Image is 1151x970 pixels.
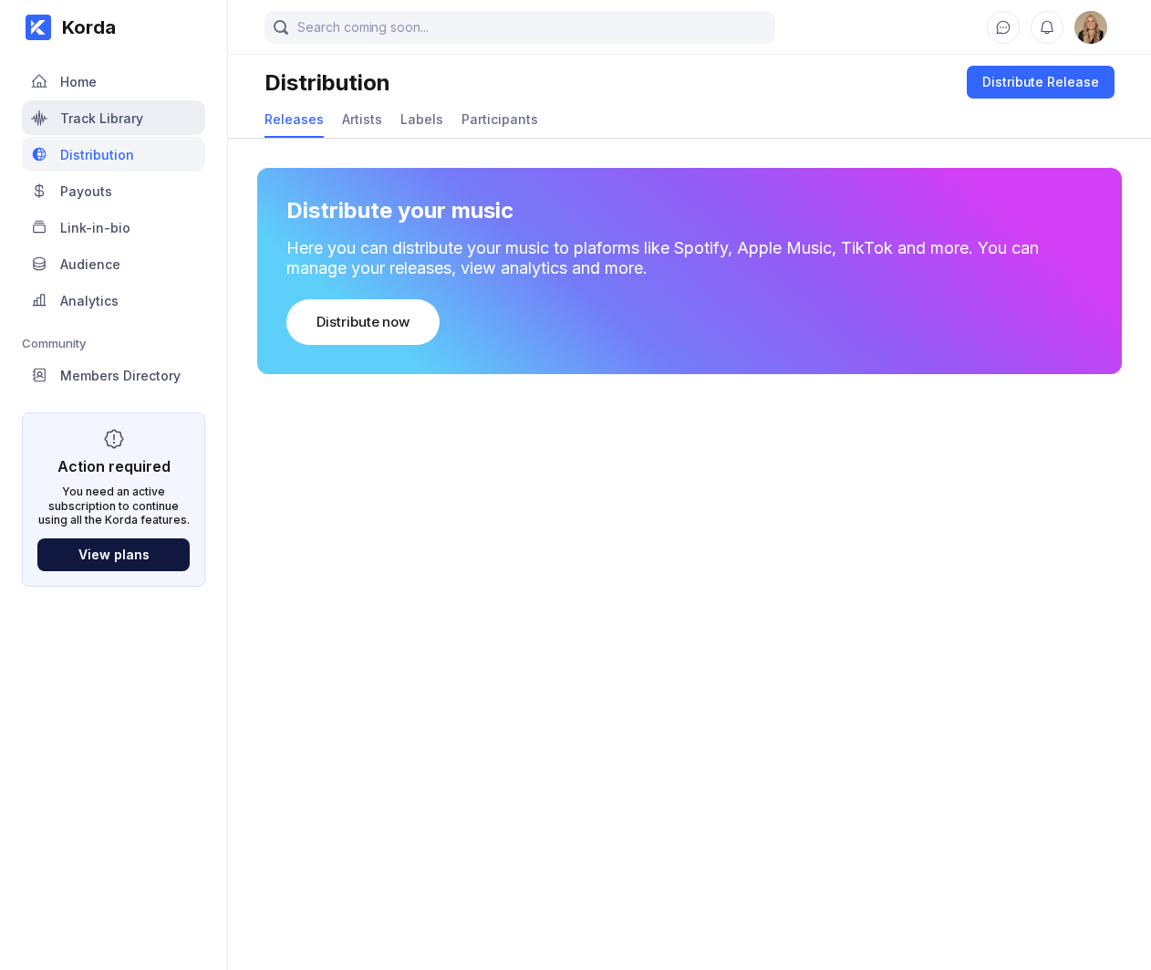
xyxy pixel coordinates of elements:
[37,538,190,571] button: View plans
[22,358,205,394] a: Members Directory
[22,173,205,210] a: Payouts
[22,100,205,137] a: Track Library
[60,74,97,89] div: Home
[37,485,190,527] div: You need an active subscription to continue using all the Korda features.
[60,147,134,162] div: Distribution
[264,111,324,127] div: Releases
[286,299,440,345] button: Distribute now
[286,197,513,224] div: Distribute your music
[286,238,1093,277] div: Here you can distribute your music to plaforms like Spotify, Apple Music, TikTok and more. You ca...
[22,246,205,283] a: Audience
[264,69,390,96] div: Distribution
[264,102,324,138] a: Releases
[60,293,119,308] div: Analytics
[982,73,1099,91] div: Distribute Release
[22,64,205,100] a: Home
[60,368,181,383] div: Members Directory
[60,256,120,272] div: Audience
[22,210,205,246] a: Link-in-bio
[461,111,538,127] div: Participants
[461,102,538,138] a: Participants
[60,110,143,126] div: Track Library
[342,102,382,138] a: Artists
[51,16,116,38] div: Korda
[400,102,443,138] a: Labels
[78,547,150,562] div: View plans
[22,283,205,319] a: Analytics
[1074,11,1107,44] img: 160x160
[1074,11,1107,44] div: Alina Verbenchuk
[60,220,130,235] div: Link-in-bio
[264,11,775,44] input: Search coming soon...
[22,336,205,350] div: Community
[967,66,1115,99] button: Distribute Release
[22,137,205,173] a: Distribution
[400,111,443,127] div: Labels
[60,183,112,199] div: Payouts
[57,457,171,475] div: Action required
[342,111,382,127] div: Artists
[316,313,410,331] div: Distribute now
